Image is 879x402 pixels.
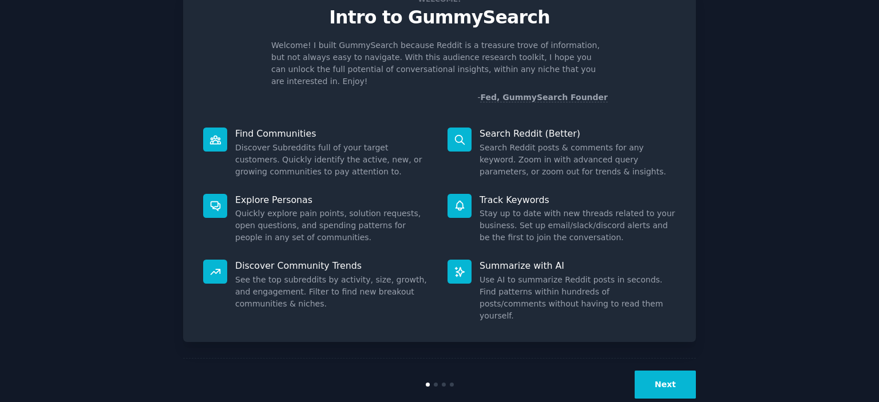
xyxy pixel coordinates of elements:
[235,274,431,310] dd: See the top subreddits by activity, size, growth, and engagement. Filter to find new breakout com...
[195,7,684,27] p: Intro to GummySearch
[235,194,431,206] p: Explore Personas
[235,142,431,178] dd: Discover Subreddits full of your target customers. Quickly identify the active, new, or growing c...
[480,194,676,206] p: Track Keywords
[480,128,676,140] p: Search Reddit (Better)
[477,91,608,104] div: -
[480,142,676,178] dd: Search Reddit posts & comments for any keyword. Zoom in with advanced query parameters, or zoom o...
[235,208,431,244] dd: Quickly explore pain points, solution requests, open questions, and spending patterns for people ...
[271,39,608,87] p: Welcome! I built GummySearch because Reddit is a treasure trove of information, but not always ea...
[235,260,431,272] p: Discover Community Trends
[480,93,608,102] a: Fed, GummySearch Founder
[480,208,676,244] dd: Stay up to date with new threads related to your business. Set up email/slack/discord alerts and ...
[235,128,431,140] p: Find Communities
[480,260,676,272] p: Summarize with AI
[635,371,696,399] button: Next
[480,274,676,322] dd: Use AI to summarize Reddit posts in seconds. Find patterns within hundreds of posts/comments with...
